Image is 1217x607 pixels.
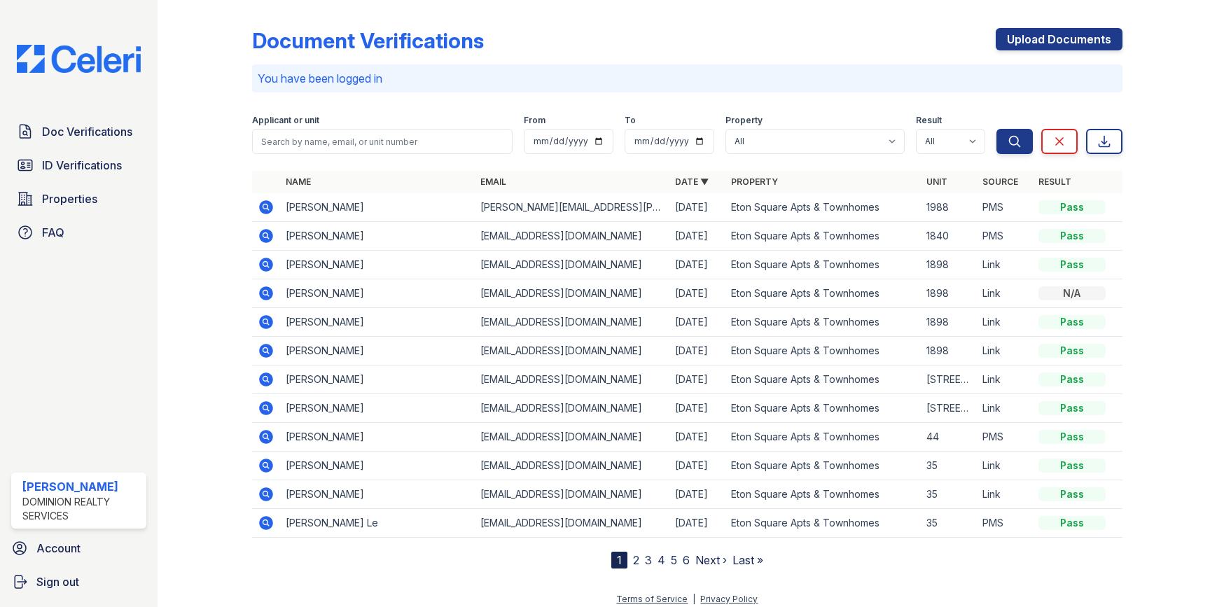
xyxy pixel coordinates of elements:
span: Properties [42,190,97,207]
td: Link [977,452,1033,480]
a: Next › [695,553,727,567]
label: Result [916,115,942,126]
td: PMS [977,423,1033,452]
input: Search by name, email, or unit number [252,129,512,154]
div: Dominion Realty Services [22,495,141,523]
td: [EMAIL_ADDRESS][DOMAIN_NAME] [475,394,669,423]
a: Email [480,176,506,187]
div: Pass [1038,430,1106,444]
a: ID Verifications [11,151,146,179]
a: FAQ [11,218,146,246]
td: [EMAIL_ADDRESS][DOMAIN_NAME] [475,480,669,509]
td: [DATE] [669,279,725,308]
td: [EMAIL_ADDRESS][DOMAIN_NAME] [475,308,669,337]
a: Doc Verifications [11,118,146,146]
td: [STREET_ADDRESS] [921,394,977,423]
a: 6 [683,553,690,567]
img: CE_Logo_Blue-a8612792a0a2168367f1c8372b55b34899dd931a85d93a1a3d3e32e68fde9ad4.png [6,45,152,73]
td: [DATE] [669,365,725,394]
a: Result [1038,176,1071,187]
div: Document Verifications [252,28,484,53]
td: [PERSON_NAME] [280,452,475,480]
span: Doc Verifications [42,123,132,140]
td: [PERSON_NAME] [280,308,475,337]
td: [PERSON_NAME] [280,222,475,251]
td: [DATE] [669,452,725,480]
td: [EMAIL_ADDRESS][DOMAIN_NAME] [475,279,669,308]
td: [PERSON_NAME][EMAIL_ADDRESS][PERSON_NAME][DOMAIN_NAME] [475,193,669,222]
td: Eton Square Apts & Townhomes [725,452,920,480]
div: Pass [1038,200,1106,214]
div: Pass [1038,372,1106,386]
td: [PERSON_NAME] [280,365,475,394]
label: To [625,115,636,126]
div: Pass [1038,229,1106,243]
div: Pass [1038,459,1106,473]
label: Applicant or unit [252,115,319,126]
td: Eton Square Apts & Townhomes [725,222,920,251]
td: [DATE] [669,337,725,365]
td: Link [977,365,1033,394]
span: ID Verifications [42,157,122,174]
td: 35 [921,509,977,538]
td: Link [977,337,1033,365]
td: Link [977,480,1033,509]
td: [DATE] [669,423,725,452]
td: [EMAIL_ADDRESS][DOMAIN_NAME] [475,222,669,251]
td: 1898 [921,251,977,279]
div: Pass [1038,315,1106,329]
td: [PERSON_NAME] [280,423,475,452]
td: [EMAIL_ADDRESS][DOMAIN_NAME] [475,423,669,452]
td: [EMAIL_ADDRESS][DOMAIN_NAME] [475,509,669,538]
span: Account [36,540,81,557]
td: [PERSON_NAME] [280,337,475,365]
td: 44 [921,423,977,452]
td: [PERSON_NAME] [280,480,475,509]
td: PMS [977,509,1033,538]
td: [EMAIL_ADDRESS][DOMAIN_NAME] [475,452,669,480]
td: 35 [921,480,977,509]
td: 1898 [921,279,977,308]
a: Name [286,176,311,187]
td: PMS [977,193,1033,222]
td: [DATE] [669,394,725,423]
div: Pass [1038,516,1106,530]
td: [DATE] [669,308,725,337]
td: [PERSON_NAME] [280,279,475,308]
td: Link [977,251,1033,279]
td: Eton Square Apts & Townhomes [725,337,920,365]
div: 1 [611,552,627,568]
td: 1898 [921,308,977,337]
td: 1840 [921,222,977,251]
td: 1898 [921,337,977,365]
a: Properties [11,185,146,213]
td: Eton Square Apts & Townhomes [725,193,920,222]
td: [DATE] [669,222,725,251]
a: Privacy Policy [700,594,758,604]
div: N/A [1038,286,1106,300]
p: You have been logged in [258,70,1116,87]
a: Date ▼ [675,176,709,187]
td: [EMAIL_ADDRESS][DOMAIN_NAME] [475,365,669,394]
td: Eton Square Apts & Townhomes [725,509,920,538]
td: Eton Square Apts & Townhomes [725,394,920,423]
div: Pass [1038,401,1106,415]
td: [DATE] [669,193,725,222]
span: Sign out [36,573,79,590]
div: Pass [1038,487,1106,501]
a: Sign out [6,568,152,596]
td: Link [977,279,1033,308]
td: Eton Square Apts & Townhomes [725,251,920,279]
td: [EMAIL_ADDRESS][DOMAIN_NAME] [475,337,669,365]
td: PMS [977,222,1033,251]
td: [DATE] [669,480,725,509]
label: From [524,115,545,126]
td: [EMAIL_ADDRESS][DOMAIN_NAME] [475,251,669,279]
a: 3 [645,553,652,567]
td: [DATE] [669,509,725,538]
span: FAQ [42,224,64,241]
td: [PERSON_NAME] Le [280,509,475,538]
td: [PERSON_NAME] [280,193,475,222]
td: [STREET_ADDRESS] [921,365,977,394]
td: Eton Square Apts & Townhomes [725,279,920,308]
